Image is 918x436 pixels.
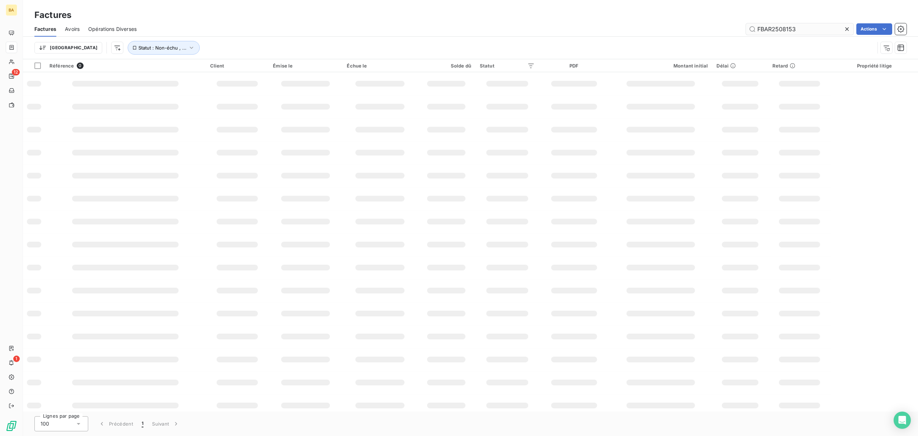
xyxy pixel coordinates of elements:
[347,63,413,69] div: Échue le
[273,63,338,69] div: Émise le
[13,356,20,362] span: 1
[12,69,20,75] span: 12
[210,63,265,69] div: Client
[137,416,148,431] button: 1
[856,23,892,35] button: Actions
[716,63,763,69] div: Délai
[34,25,56,33] span: Factures
[6,420,17,432] img: Logo LeanPay
[613,63,708,69] div: Montant initial
[88,25,137,33] span: Opérations Diverses
[34,9,71,22] h3: Factures
[422,63,471,69] div: Solde dû
[543,63,605,69] div: PDF
[49,63,74,69] span: Référence
[77,62,83,69] span: 0
[894,412,911,429] div: Open Intercom Messenger
[94,416,137,431] button: Précédent
[138,45,186,51] span: Statut : Non-échu , ...
[128,41,200,55] button: Statut : Non-échu , ...
[480,63,535,69] div: Statut
[41,420,49,427] span: 100
[772,63,827,69] div: Retard
[34,42,102,54] button: [GEOGRAPHIC_DATA]
[746,23,853,35] input: Rechercher
[142,420,143,427] span: 1
[835,63,914,69] div: Propriété litige
[148,416,184,431] button: Suivant
[6,4,17,16] div: BA
[65,25,80,33] span: Avoirs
